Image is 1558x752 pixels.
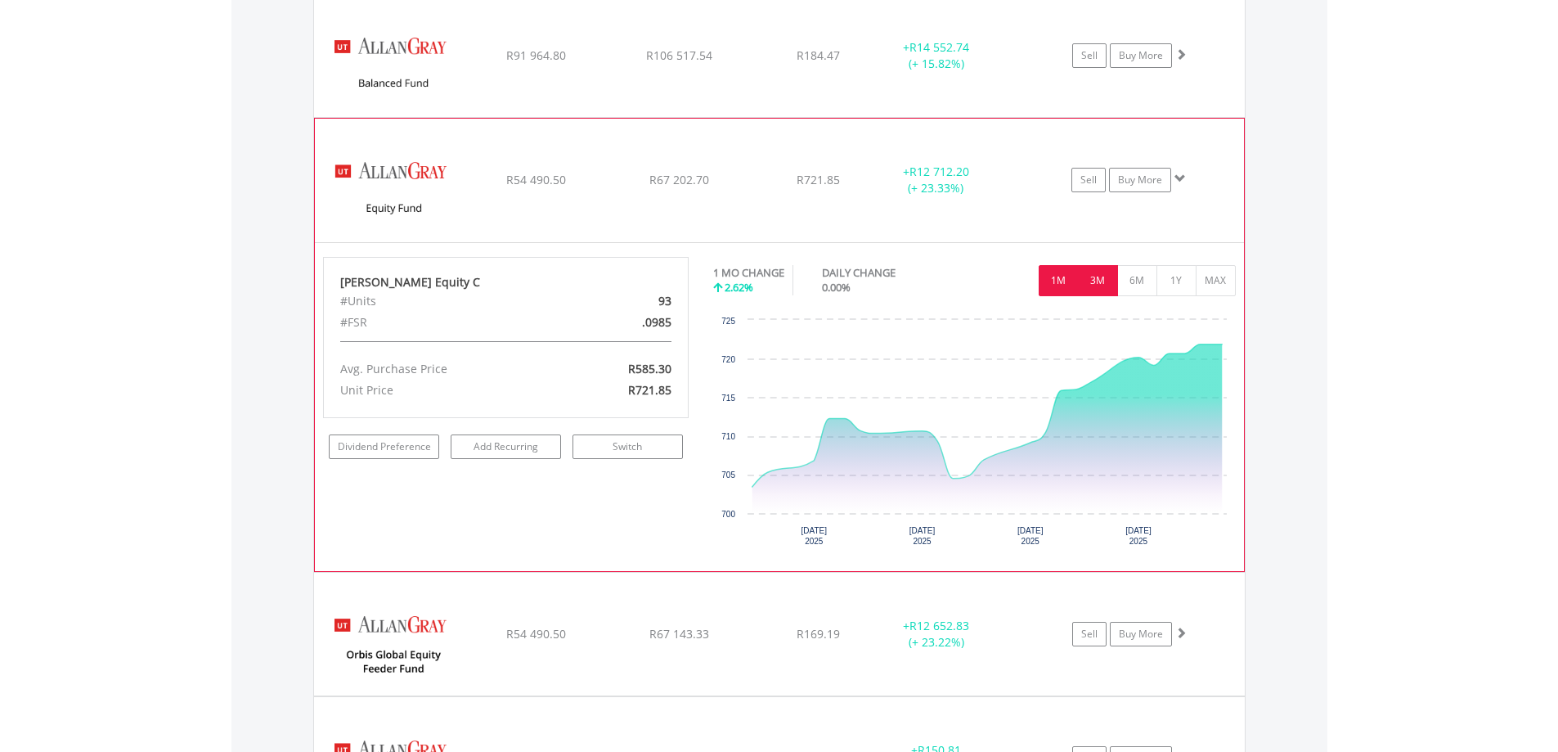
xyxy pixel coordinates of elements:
img: UT.ZA.AGBC.png [322,15,463,113]
div: 93 [565,290,684,312]
span: R184.47 [797,47,840,63]
button: 1Y [1156,265,1197,296]
text: 725 [721,317,735,326]
a: Sell [1072,622,1107,646]
span: R67 143.33 [649,626,709,642]
text: [DATE] 2025 [1125,526,1152,546]
text: 710 [721,432,735,441]
svg: Interactive chart [713,312,1235,557]
span: R721.85 [797,172,840,187]
span: R91 964.80 [506,47,566,63]
a: Add Recurring [451,435,561,459]
div: + (+ 15.82%) [875,39,999,72]
div: Chart. Highcharts interactive chart. [713,312,1236,557]
div: + (+ 23.33%) [874,164,997,196]
button: 1M [1039,265,1079,296]
text: 715 [721,394,735,403]
div: 1 MO CHANGE [713,265,784,281]
button: MAX [1196,265,1236,296]
span: R169.19 [797,626,840,642]
span: R54 490.50 [506,626,566,642]
text: [DATE] 2025 [909,526,936,546]
div: Unit Price [328,380,565,401]
span: R54 490.50 [506,172,566,187]
a: Sell [1072,43,1107,68]
img: UT.ZA.AGOE.png [322,593,463,691]
div: #Units [328,290,565,312]
span: R12 652.83 [909,618,969,633]
a: Buy More [1109,168,1171,192]
a: Dividend Preference [329,435,439,459]
span: R67 202.70 [649,172,709,187]
span: R721.85 [628,382,671,398]
button: 3M [1078,265,1118,296]
a: Switch [572,435,683,459]
div: #FSR [328,312,565,333]
text: [DATE] 2025 [801,526,828,546]
button: 6M [1117,265,1157,296]
span: 2.62% [725,280,753,295]
span: R12 712.20 [909,164,969,179]
a: Sell [1071,168,1106,192]
span: R585.30 [628,361,671,376]
a: Buy More [1110,43,1172,68]
div: [PERSON_NAME] Equity C [340,274,672,290]
div: .0985 [565,312,684,333]
img: UT.ZA.AGEC.png [323,139,464,237]
div: DAILY CHANGE [822,265,953,281]
div: + (+ 23.22%) [875,618,999,651]
span: 0.00% [822,280,851,295]
text: 700 [721,510,735,519]
text: [DATE] 2025 [1017,526,1044,546]
span: R14 552.74 [909,39,969,55]
div: Avg. Purchase Price [328,358,565,380]
text: 705 [721,471,735,480]
span: R106 517.54 [646,47,712,63]
text: 720 [721,355,735,364]
a: Buy More [1110,622,1172,646]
